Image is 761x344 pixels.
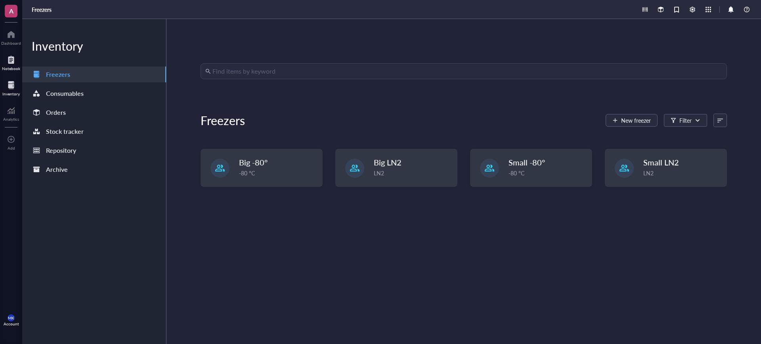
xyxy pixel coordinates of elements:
[509,157,545,168] span: Small -80°
[22,67,166,82] a: Freezers
[679,116,692,125] div: Filter
[46,107,66,118] div: Orders
[2,66,20,71] div: Notebook
[3,104,19,122] a: Analytics
[22,143,166,158] a: Repository
[239,169,317,177] div: -80 °C
[2,79,20,96] a: Inventory
[2,53,20,71] a: Notebook
[3,117,19,122] div: Analytics
[46,88,84,99] div: Consumables
[8,146,15,150] div: Add
[22,105,166,120] a: Orders
[9,6,13,16] span: A
[8,315,14,320] span: MK
[643,157,679,168] span: Small LN2
[4,321,19,326] div: Account
[46,126,84,137] div: Stock tracker
[201,112,245,128] div: Freezers
[606,114,658,127] button: New freezer
[22,124,166,139] a: Stock tracker
[374,157,402,168] span: Big LN2
[621,117,651,124] span: New freezer
[22,162,166,177] a: Archive
[22,86,166,101] a: Consumables
[22,38,166,54] div: Inventory
[46,69,70,80] div: Freezers
[46,145,76,156] div: Repository
[509,169,587,177] div: -80 °C
[239,157,268,168] span: Big -80°
[2,91,20,96] div: Inventory
[643,169,722,177] div: LN2
[1,41,21,46] div: Dashboard
[32,6,53,13] a: Freezers
[46,164,68,175] div: Archive
[374,169,452,177] div: LN2
[1,28,21,46] a: Dashboard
